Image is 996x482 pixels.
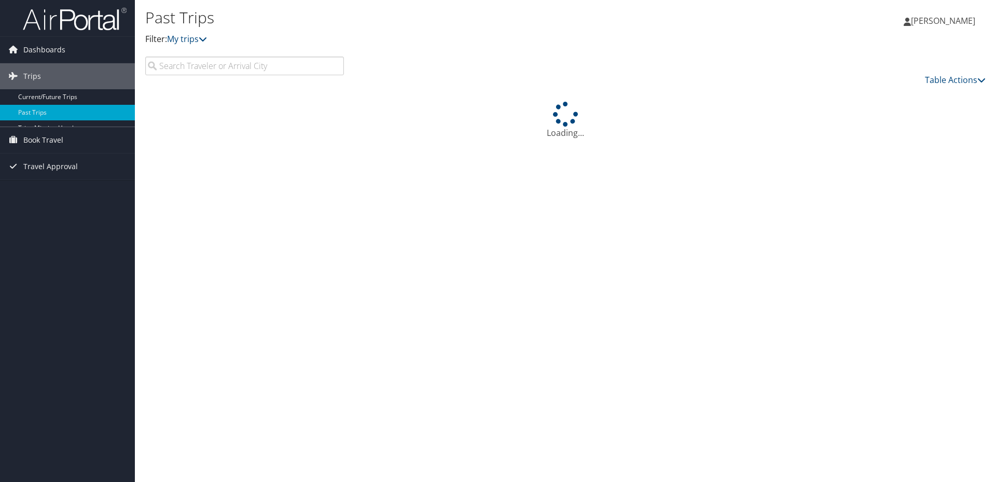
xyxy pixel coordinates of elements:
p: Filter: [145,33,706,46]
span: Trips [23,63,41,89]
span: Travel Approval [23,154,78,180]
h1: Past Trips [145,7,706,29]
span: Book Travel [23,127,63,153]
img: airportal-logo.png [23,7,127,31]
input: Search Traveler or Arrival City [145,57,344,75]
span: Dashboards [23,37,65,63]
a: Table Actions [925,74,986,86]
a: My trips [167,33,207,45]
div: Loading... [145,102,986,139]
a: [PERSON_NAME] [904,5,986,36]
span: [PERSON_NAME] [911,15,975,26]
